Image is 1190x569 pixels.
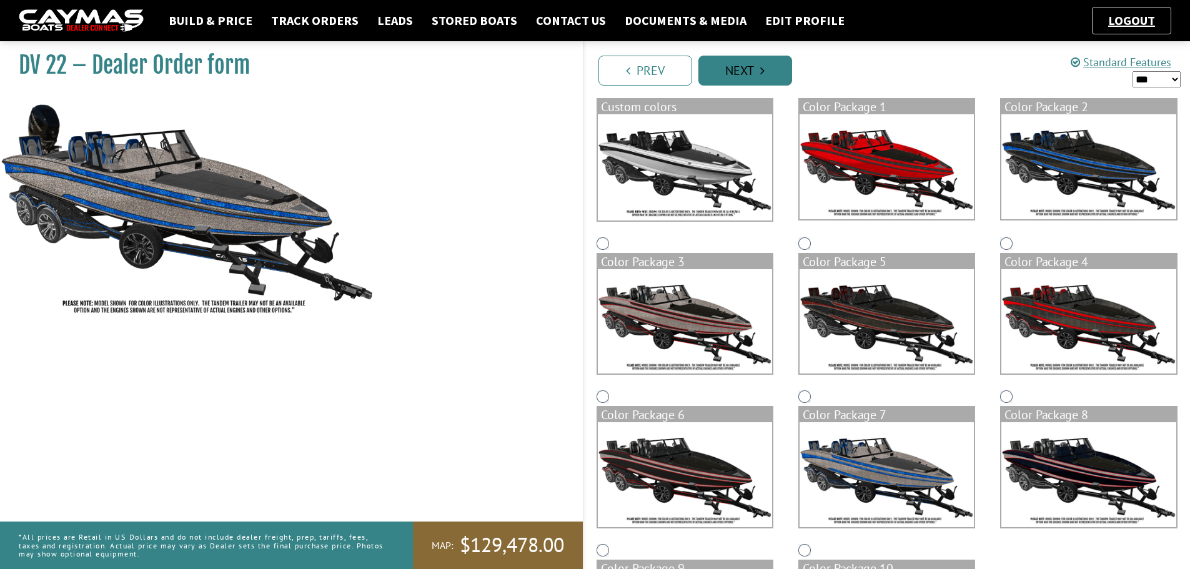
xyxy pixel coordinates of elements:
[800,114,974,219] img: color_package_362.png
[800,99,974,114] div: Color Package 1
[1001,269,1176,374] img: color_package_366.png
[1001,407,1176,422] div: Color Package 8
[1001,114,1176,219] img: color_package_363.png
[1102,12,1161,28] a: Logout
[530,12,612,29] a: Contact Us
[425,12,523,29] a: Stored Boats
[460,532,564,558] span: $129,478.00
[800,269,974,374] img: color_package_365.png
[1001,422,1176,527] img: color_package_369.png
[759,12,851,29] a: Edit Profile
[1001,99,1176,114] div: Color Package 2
[19,51,552,79] h1: DV 22 – Dealer Order form
[1071,55,1171,69] a: Standard Features
[800,254,974,269] div: Color Package 5
[265,12,365,29] a: Track Orders
[371,12,419,29] a: Leads
[598,407,772,422] div: Color Package 6
[432,539,454,552] span: MAP:
[598,269,772,374] img: color_package_364.png
[698,56,792,86] a: Next
[800,422,974,527] img: color_package_368.png
[598,99,772,114] div: Custom colors
[598,422,772,527] img: color_package_367.png
[19,527,385,564] p: *All prices are Retail in US Dollars and do not include dealer freight, prep, tariffs, fees, taxe...
[618,12,753,29] a: Documents & Media
[598,254,772,269] div: Color Package 3
[598,56,692,86] a: Prev
[162,12,259,29] a: Build & Price
[1001,254,1176,269] div: Color Package 4
[598,114,772,220] img: DV22-Base-Layer.png
[800,407,974,422] div: Color Package 7
[19,9,144,32] img: caymas-dealer-connect-2ed40d3bc7270c1d8d7ffb4b79bf05adc795679939227970def78ec6f6c03838.gif
[413,522,583,569] a: MAP:$129,478.00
